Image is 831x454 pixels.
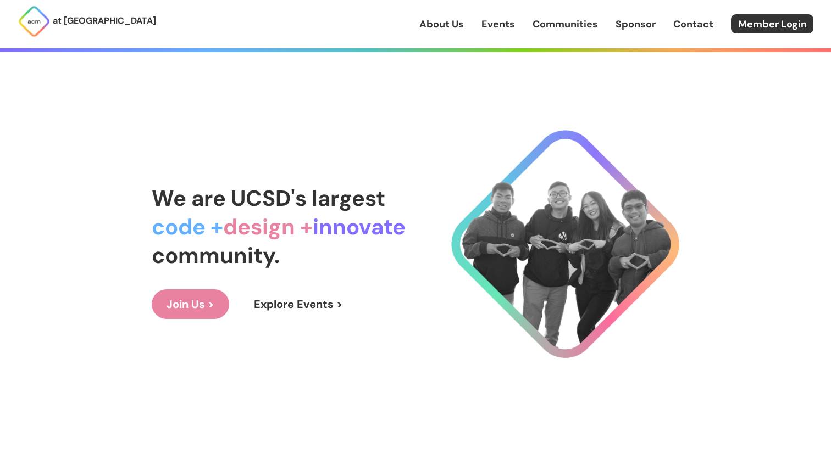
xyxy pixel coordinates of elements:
[152,241,280,270] span: community.
[53,14,156,28] p: at [GEOGRAPHIC_DATA]
[223,212,313,241] span: design +
[731,14,813,33] a: Member Login
[152,184,385,212] span: We are UCSD's largest
[18,5,51,38] img: ACM Logo
[313,212,406,241] span: innovate
[673,17,713,31] a: Contact
[451,130,679,358] img: Cool Logo
[419,17,464,31] a: About Us
[152,289,229,319] a: Join Us >
[239,289,358,319] a: Explore Events >
[616,17,656,31] a: Sponsor
[18,5,156,38] a: at [GEOGRAPHIC_DATA]
[152,212,223,241] span: code +
[481,17,515,31] a: Events
[533,17,598,31] a: Communities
